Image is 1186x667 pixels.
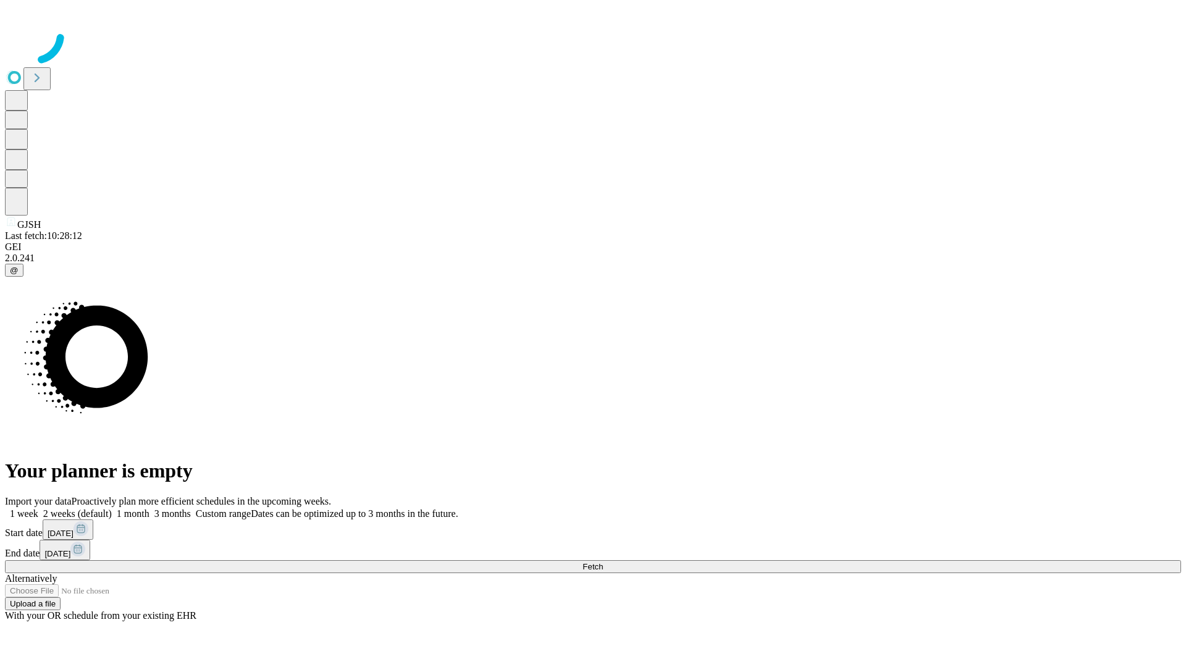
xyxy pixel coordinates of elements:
[5,597,61,610] button: Upload a file
[154,508,191,519] span: 3 months
[117,508,149,519] span: 1 month
[5,230,82,241] span: Last fetch: 10:28:12
[5,610,196,621] span: With your OR schedule from your existing EHR
[40,540,90,560] button: [DATE]
[5,241,1181,253] div: GEI
[196,508,251,519] span: Custom range
[5,264,23,277] button: @
[5,496,72,506] span: Import your data
[10,266,19,275] span: @
[48,529,74,538] span: [DATE]
[582,562,603,571] span: Fetch
[5,519,1181,540] div: Start date
[5,560,1181,573] button: Fetch
[43,519,93,540] button: [DATE]
[5,253,1181,264] div: 2.0.241
[10,508,38,519] span: 1 week
[72,496,331,506] span: Proactively plan more efficient schedules in the upcoming weeks.
[43,508,112,519] span: 2 weeks (default)
[17,219,41,230] span: GJSH
[5,573,57,584] span: Alternatively
[5,540,1181,560] div: End date
[251,508,458,519] span: Dates can be optimized up to 3 months in the future.
[44,549,70,558] span: [DATE]
[5,459,1181,482] h1: Your planner is empty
